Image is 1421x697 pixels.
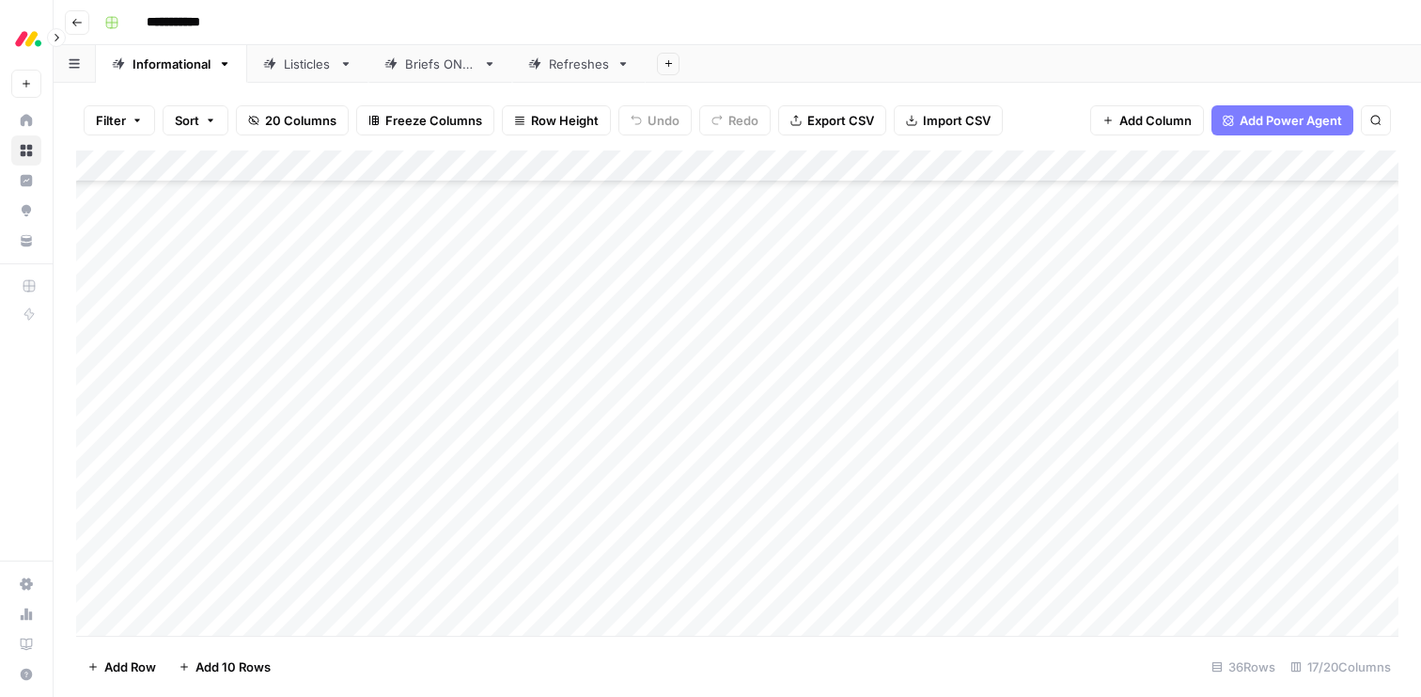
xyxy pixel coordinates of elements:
button: Workspace: Monday.com [11,15,41,62]
div: Briefs ONLY [405,55,476,73]
div: Refreshes [549,55,609,73]
div: 36 Rows [1204,652,1283,682]
span: Undo [648,111,679,130]
a: Home [11,105,41,135]
a: Settings [11,569,41,599]
span: Export CSV [807,111,874,130]
button: Export CSV [778,105,886,135]
button: Help + Support [11,659,41,689]
span: Sort [175,111,199,130]
a: Opportunities [11,196,41,226]
div: Listicles [284,55,332,73]
span: Import CSV [923,111,991,130]
button: Add Column [1090,105,1204,135]
div: Informational [133,55,211,73]
img: Monday.com Logo [11,22,45,55]
a: Browse [11,135,41,166]
a: Listicles [247,45,368,83]
a: Usage [11,599,41,629]
a: Refreshes [512,45,646,83]
button: Freeze Columns [356,105,494,135]
button: Add Power Agent [1211,105,1353,135]
span: Filter [96,111,126,130]
div: 17/20 Columns [1283,652,1398,682]
button: Import CSV [894,105,1003,135]
button: Redo [699,105,771,135]
span: 20 Columns [265,111,336,130]
button: Undo [618,105,692,135]
a: Insights [11,166,41,196]
span: Redo [728,111,758,130]
a: Your Data [11,226,41,256]
button: Add 10 Rows [167,652,282,682]
button: Sort [163,105,228,135]
span: Add Row [104,657,156,676]
button: Add Row [76,652,167,682]
a: Learning Hub [11,629,41,659]
span: Freeze Columns [385,111,482,130]
a: Briefs ONLY [368,45,512,83]
span: Add Column [1119,111,1192,130]
button: 20 Columns [236,105,349,135]
span: Add Power Agent [1240,111,1342,130]
a: Informational [96,45,247,83]
button: Row Height [502,105,611,135]
button: Filter [84,105,155,135]
span: Row Height [531,111,599,130]
span: Add 10 Rows [195,657,271,676]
